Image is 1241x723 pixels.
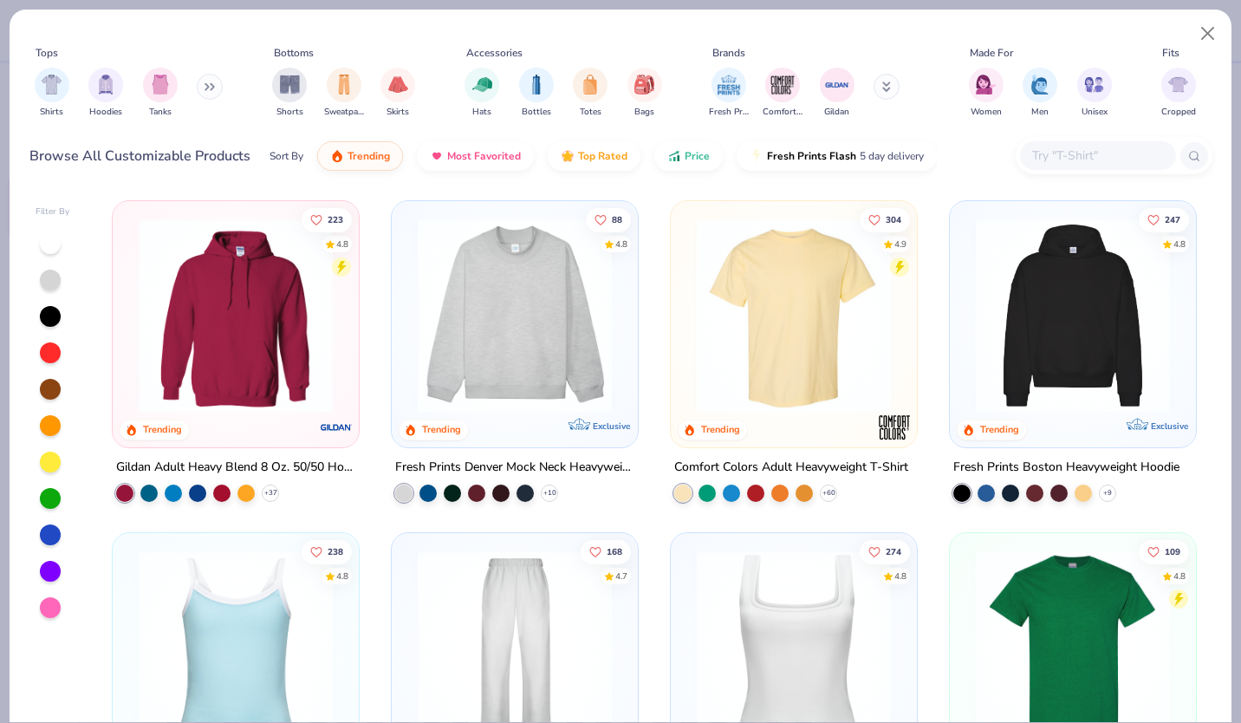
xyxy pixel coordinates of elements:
img: Totes Image [581,75,600,94]
div: 4.8 [337,570,349,583]
div: filter for Bottles [519,68,554,119]
img: Men Image [1030,75,1049,94]
div: filter for Women [969,68,1004,119]
img: Shirts Image [42,75,62,94]
button: filter button [465,68,499,119]
button: filter button [1077,68,1112,119]
div: Brands [712,45,745,61]
div: filter for Sweatpants [324,68,364,119]
span: Most Favorited [447,149,521,163]
div: Accessories [466,45,523,61]
span: 238 [328,547,344,556]
div: 4.8 [1173,238,1186,251]
img: Hats Image [472,75,492,94]
button: Like [586,207,631,231]
div: filter for Totes [573,68,608,119]
span: Sweatpants [324,106,364,119]
button: filter button [519,68,554,119]
img: 91acfc32-fd48-4d6b-bdad-a4c1a30ac3fc [967,218,1179,413]
div: filter for Tanks [143,68,178,119]
button: filter button [1161,68,1196,119]
span: 274 [886,547,901,556]
button: filter button [143,68,178,119]
span: Women [971,106,1002,119]
img: trending.gif [330,149,344,163]
div: 4.7 [615,570,627,583]
div: filter for Fresh Prints [709,68,749,119]
button: Fresh Prints Flash5 day delivery [737,141,937,171]
button: Like [581,539,631,563]
button: Like [860,539,910,563]
img: Comfort Colors logo [877,410,912,445]
span: + 10 [543,488,556,498]
span: Fresh Prints Flash [767,149,856,163]
span: Bottles [522,106,551,119]
span: Exclusive [1150,420,1187,432]
span: Top Rated [578,149,627,163]
button: filter button [88,68,123,119]
div: filter for Hoodies [88,68,123,119]
span: Trending [348,149,390,163]
div: 4.8 [337,238,349,251]
span: 109 [1165,547,1180,556]
img: 029b8af0-80e6-406f-9fdc-fdf898547912 [688,218,900,413]
span: Bags [634,106,654,119]
img: Comfort Colors Image [770,72,796,98]
button: Close [1192,17,1225,50]
img: f5d85501-0dbb-4ee4-b115-c08fa3845d83 [409,218,620,413]
button: Top Rated [548,141,640,171]
div: Sort By [270,148,303,164]
img: 01756b78-01f6-4cc6-8d8a-3c30c1a0c8ac [130,218,341,413]
button: filter button [969,68,1004,119]
button: filter button [1023,68,1057,119]
span: Totes [580,106,601,119]
span: 223 [328,215,344,224]
img: Bags Image [634,75,653,94]
div: filter for Skirts [380,68,415,119]
span: Exclusive [593,420,630,432]
span: Hoodies [89,106,122,119]
div: filter for Unisex [1077,68,1112,119]
img: e55d29c3-c55d-459c-bfd9-9b1c499ab3c6 [899,218,1110,413]
span: 88 [612,215,622,224]
button: Trending [317,141,403,171]
img: Hoodies Image [96,75,115,94]
img: Tanks Image [151,75,170,94]
button: filter button [272,68,307,119]
span: Comfort Colors [763,106,802,119]
img: TopRated.gif [561,149,575,163]
button: filter button [627,68,662,119]
img: Cropped Image [1168,75,1188,94]
span: Shirts [40,106,63,119]
span: Shorts [276,106,303,119]
div: Filter By [36,205,70,218]
img: Shorts Image [280,75,300,94]
div: Fits [1162,45,1179,61]
span: + 60 [822,488,835,498]
span: + 9 [1103,488,1112,498]
button: filter button [35,68,69,119]
div: 4.8 [615,238,627,251]
span: Fresh Prints [709,106,749,119]
div: Made For [970,45,1013,61]
div: Bottoms [274,45,314,61]
button: Like [860,207,910,231]
div: 4.8 [894,570,906,583]
button: Like [1139,539,1189,563]
button: Like [1139,207,1189,231]
span: Price [685,149,710,163]
span: 304 [886,215,901,224]
div: filter for Shorts [272,68,307,119]
span: Cropped [1161,106,1196,119]
span: 247 [1165,215,1180,224]
button: filter button [573,68,608,119]
img: Unisex Image [1084,75,1104,94]
div: Gildan Adult Heavy Blend 8 Oz. 50/50 Hooded Sweatshirt [116,457,355,479]
div: filter for Hats [465,68,499,119]
img: a90f7c54-8796-4cb2-9d6e-4e9644cfe0fe [620,218,832,413]
button: filter button [380,68,415,119]
img: Gildan Image [824,72,850,98]
img: Women Image [976,75,996,94]
input: Try "T-Shirt" [1030,146,1164,166]
div: Fresh Prints Denver Mock Neck Heavyweight Sweatshirt [395,457,634,479]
